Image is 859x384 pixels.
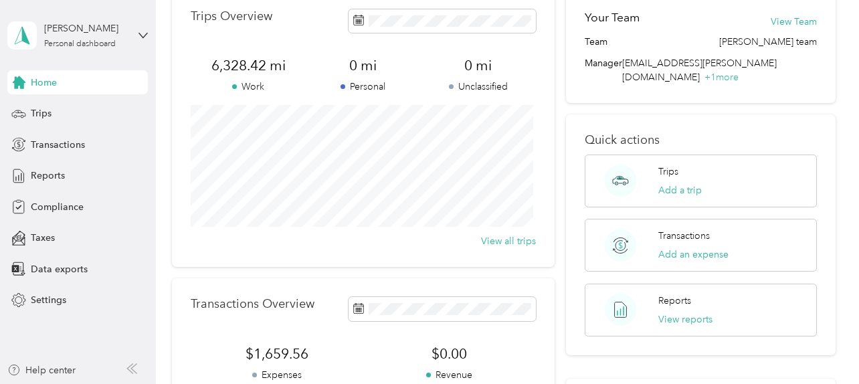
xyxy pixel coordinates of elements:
[44,40,116,48] div: Personal dashboard
[44,21,128,35] div: [PERSON_NAME]
[191,9,272,23] p: Trips Overview
[421,56,536,75] span: 0 mi
[306,80,421,94] p: Personal
[191,56,306,75] span: 6,328.42 mi
[31,169,65,183] span: Reports
[585,9,640,26] h2: Your Team
[191,368,363,382] p: Expenses
[658,183,702,197] button: Add a trip
[31,106,52,120] span: Trips
[658,312,712,326] button: View reports
[191,80,306,94] p: Work
[31,76,57,90] span: Home
[191,297,314,311] p: Transactions Overview
[31,138,85,152] span: Transactions
[31,293,66,307] span: Settings
[585,35,607,49] span: Team
[704,72,739,83] span: + 1 more
[658,294,691,308] p: Reports
[658,229,710,243] p: Transactions
[191,345,363,363] span: $1,659.56
[771,15,817,29] button: View Team
[363,345,536,363] span: $0.00
[31,262,88,276] span: Data exports
[658,165,678,179] p: Trips
[306,56,421,75] span: 0 mi
[585,56,622,84] span: Manager
[658,248,729,262] button: Add an expense
[481,234,536,248] button: View all trips
[31,200,84,214] span: Compliance
[7,363,76,377] button: Help center
[31,231,55,245] span: Taxes
[719,35,817,49] span: [PERSON_NAME] team
[421,80,536,94] p: Unclassified
[363,368,536,382] p: Revenue
[622,58,777,83] span: [EMAIL_ADDRESS][PERSON_NAME][DOMAIN_NAME]
[585,133,817,147] p: Quick actions
[784,309,859,384] iframe: Everlance-gr Chat Button Frame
